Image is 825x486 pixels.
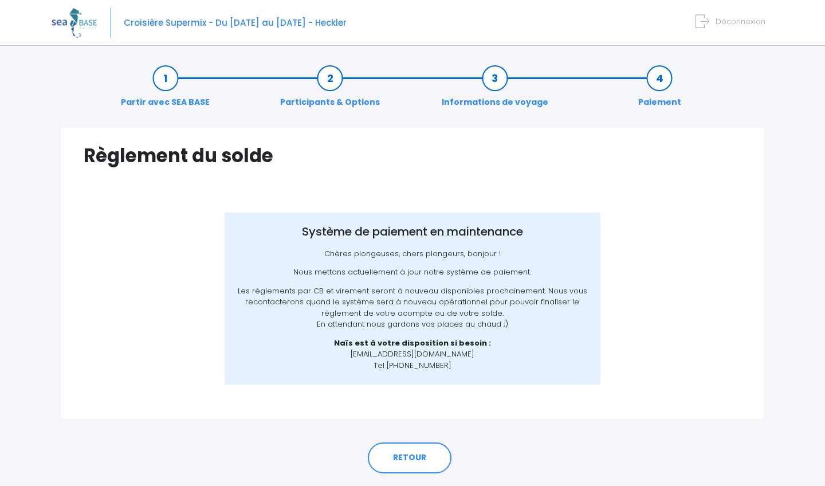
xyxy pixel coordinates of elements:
[231,248,594,260] p: Chères plongeuses, chers plongeurs, bonjour !
[84,144,741,167] h1: Règlement du solde
[231,266,594,278] p: Nous mettons actuellement à jour notre système de paiement.
[716,16,765,27] span: Déconnexion
[115,72,215,108] a: Partir avec SEA BASE
[632,72,687,108] a: Paiement
[124,17,347,29] span: Croisière Supermix - Du [DATE] au [DATE] - Heckler
[368,442,451,473] a: RETOUR
[436,72,554,108] a: Informations de voyage
[334,338,491,348] b: Naïs est à votre disposition si besoin :
[274,72,386,108] a: Participants & Options
[231,285,594,330] p: Les règlements par CB et virement seront à nouveau disponibles prochainement. Nous vous recontact...
[231,219,594,244] h3: Système de paiement en maintenance
[231,338,594,371] p: [EMAIL_ADDRESS][DOMAIN_NAME] Tel [PHONE_NUMBER]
